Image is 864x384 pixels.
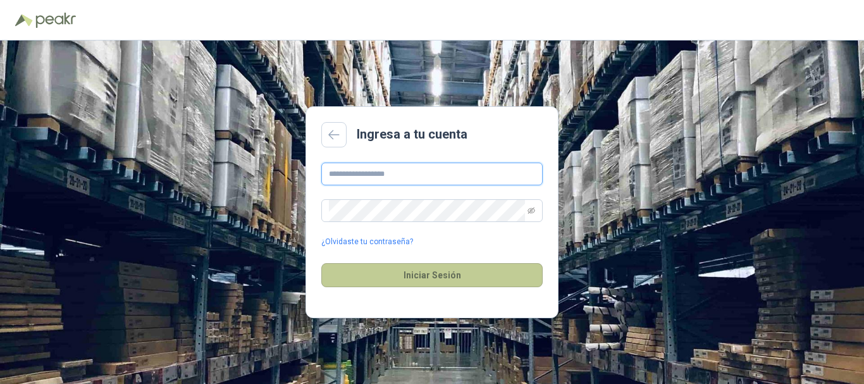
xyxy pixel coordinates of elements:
a: ¿Olvidaste tu contraseña? [321,236,413,248]
h2: Ingresa a tu cuenta [357,125,467,144]
span: eye-invisible [528,207,535,214]
button: Iniciar Sesión [321,263,543,287]
img: Logo [15,14,33,27]
img: Peakr [35,13,76,28]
